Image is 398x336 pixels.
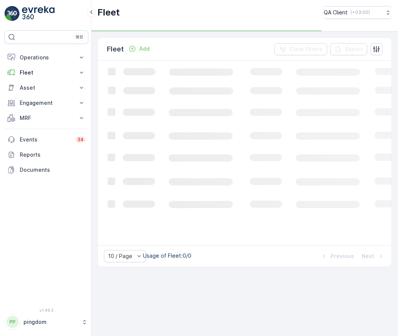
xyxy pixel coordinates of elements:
[345,45,363,53] p: Export
[5,308,88,313] span: v 1.49.3
[20,54,73,61] p: Operations
[5,162,88,177] a: Documents
[331,252,354,260] p: Previous
[274,43,327,55] button: Clear Filters
[324,9,348,16] p: QA Client
[24,318,78,326] p: pingdom
[20,99,73,107] p: Engagement
[77,137,84,143] p: 34
[6,316,19,328] div: PP
[5,6,20,21] img: logo
[20,69,73,76] p: Fleet
[97,6,120,19] p: Fleet
[107,44,124,54] p: Fleet
[20,114,73,122] p: MRF
[330,43,367,55] button: Export
[5,80,88,95] button: Asset
[361,252,385,261] button: Next
[5,147,88,162] a: Reports
[319,252,355,261] button: Previous
[75,34,83,40] p: ⌘B
[5,95,88,110] button: Engagement
[20,84,73,92] p: Asset
[290,45,323,53] p: Clear Filters
[5,132,88,147] a: Events34
[5,314,88,330] button: PPpingdom
[20,151,85,159] p: Reports
[143,252,191,260] p: Usage of Fleet : 0/0
[22,6,55,21] img: logo_light-DOdMpM7g.png
[20,136,71,143] p: Events
[125,44,153,53] button: Add
[5,110,88,126] button: MRF
[351,9,370,16] p: ( +03:00 )
[324,6,392,19] button: QA Client(+03:00)
[139,45,150,53] p: Add
[20,166,85,174] p: Documents
[5,50,88,65] button: Operations
[5,65,88,80] button: Fleet
[362,252,374,260] p: Next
